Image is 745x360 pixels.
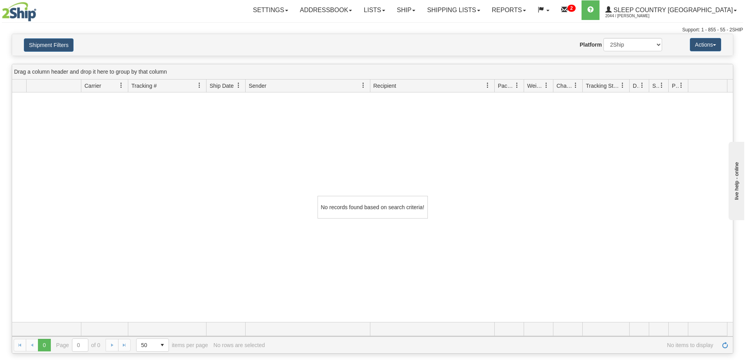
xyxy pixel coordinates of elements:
[498,82,514,90] span: Packages
[586,82,620,90] span: Tracking Status
[232,79,245,92] a: Ship Date filter column settings
[616,79,629,92] a: Tracking Status filter column settings
[210,82,233,90] span: Ship Date
[358,0,391,20] a: Lists
[580,41,602,49] label: Platform
[141,341,151,349] span: 50
[527,82,544,90] span: Weight
[567,5,576,12] sup: 2
[635,79,649,92] a: Delivery Status filter column settings
[391,0,421,20] a: Ship
[690,38,721,51] button: Actions
[56,338,101,352] span: Page of 0
[652,82,659,90] span: Shipment Issues
[675,79,688,92] a: Pickup Status filter column settings
[655,79,668,92] a: Shipment Issues filter column settings
[605,12,664,20] span: 2044 / [PERSON_NAME]
[421,0,486,20] a: Shipping lists
[612,7,733,13] span: Sleep Country [GEOGRAPHIC_DATA]
[131,82,157,90] span: Tracking #
[486,0,532,20] a: Reports
[357,79,370,92] a: Sender filter column settings
[156,339,169,351] span: select
[481,79,494,92] a: Recipient filter column settings
[510,79,524,92] a: Packages filter column settings
[193,79,206,92] a: Tracking # filter column settings
[270,342,713,348] span: No items to display
[557,82,573,90] span: Charge
[115,79,128,92] a: Carrier filter column settings
[2,27,743,33] div: Support: 1 - 855 - 55 - 2SHIP
[38,339,50,351] span: Page 0
[727,140,744,220] iframe: chat widget
[294,0,358,20] a: Addressbook
[136,338,169,352] span: Page sizes drop down
[672,82,679,90] span: Pickup Status
[540,79,553,92] a: Weight filter column settings
[719,339,731,351] a: Refresh
[249,82,266,90] span: Sender
[24,38,74,52] button: Shipment Filters
[318,196,428,219] div: No records found based on search criteria!
[373,82,396,90] span: Recipient
[555,0,582,20] a: 2
[600,0,743,20] a: Sleep Country [GEOGRAPHIC_DATA] 2044 / [PERSON_NAME]
[247,0,294,20] a: Settings
[2,2,36,22] img: logo2044.jpg
[214,342,265,348] div: No rows are selected
[633,82,639,90] span: Delivery Status
[569,79,582,92] a: Charge filter column settings
[84,82,101,90] span: Carrier
[6,7,72,13] div: live help - online
[136,338,208,352] span: items per page
[12,64,733,80] div: grid grouping header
